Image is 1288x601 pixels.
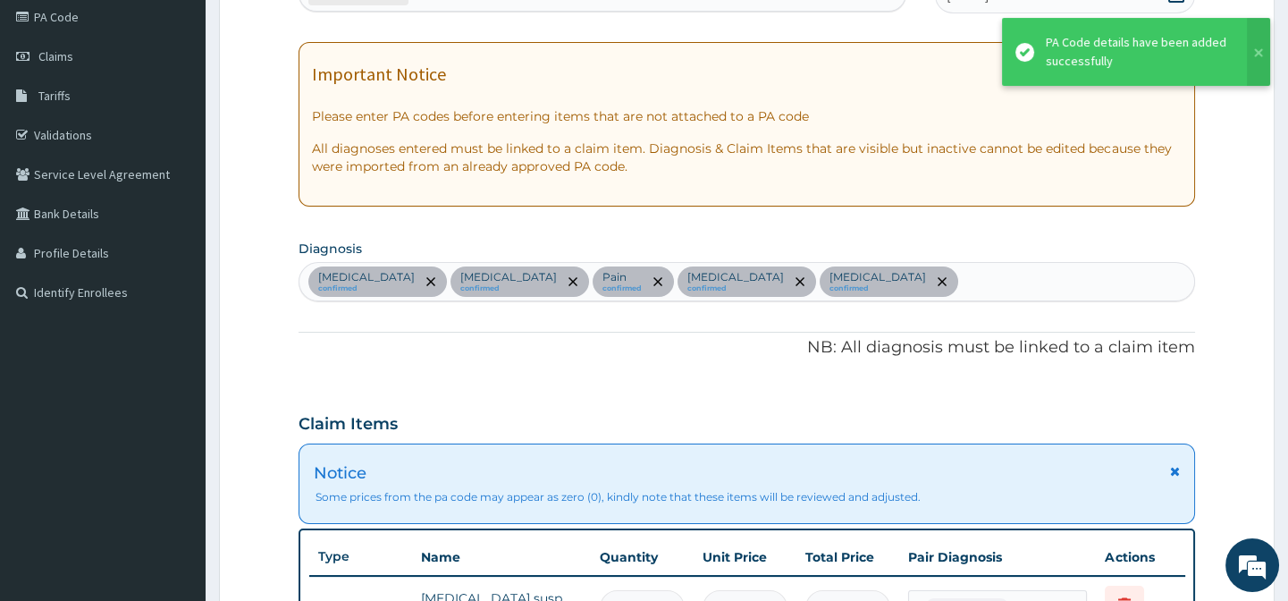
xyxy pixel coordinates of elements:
[318,284,415,293] small: confirmed
[38,88,71,104] span: Tariffs
[602,270,642,284] p: Pain
[565,274,581,290] span: remove selection option
[318,270,415,284] p: [MEDICAL_DATA]
[299,336,1194,360] p: NB: All diagnosis must be linked to a claim item
[650,274,666,290] span: remove selection option
[9,406,341,469] textarea: Type your message and hit 'Enter'
[591,539,694,575] th: Quantity
[93,100,300,123] div: Chat with us now
[312,107,1181,125] p: Please enter PA codes before entering items that are not attached to a PA code
[796,539,899,575] th: Total Price
[309,540,412,573] th: Type
[694,539,796,575] th: Unit Price
[316,489,1179,504] span: Some prices from the pa code may appear as zero (0), kindly note that these items will be reviewe...
[899,539,1096,575] th: Pair Diagnosis
[1096,539,1185,575] th: Actions
[314,462,366,486] span: Notice
[299,415,398,435] h3: Claim Items
[38,48,73,64] span: Claims
[104,184,247,365] span: We're online!
[829,270,926,284] p: [MEDICAL_DATA]
[460,284,557,293] small: confirmed
[934,274,950,290] span: remove selection option
[1046,33,1230,71] div: PA Code details have been added successfully
[687,284,784,293] small: confirmed
[312,64,446,84] h1: Important Notice
[792,274,808,290] span: remove selection option
[299,240,362,258] label: Diagnosis
[829,284,926,293] small: confirmed
[602,284,642,293] small: confirmed
[293,9,336,52] div: Minimize live chat window
[460,270,557,284] p: [MEDICAL_DATA]
[33,89,72,134] img: d_794563401_company_1708531726252_794563401
[423,274,439,290] span: remove selection option
[412,539,591,575] th: Name
[687,270,784,284] p: [MEDICAL_DATA]
[312,140,1181,175] p: All diagnoses entered must be linked to a claim item. Diagnosis & Claim Items that are visible bu...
